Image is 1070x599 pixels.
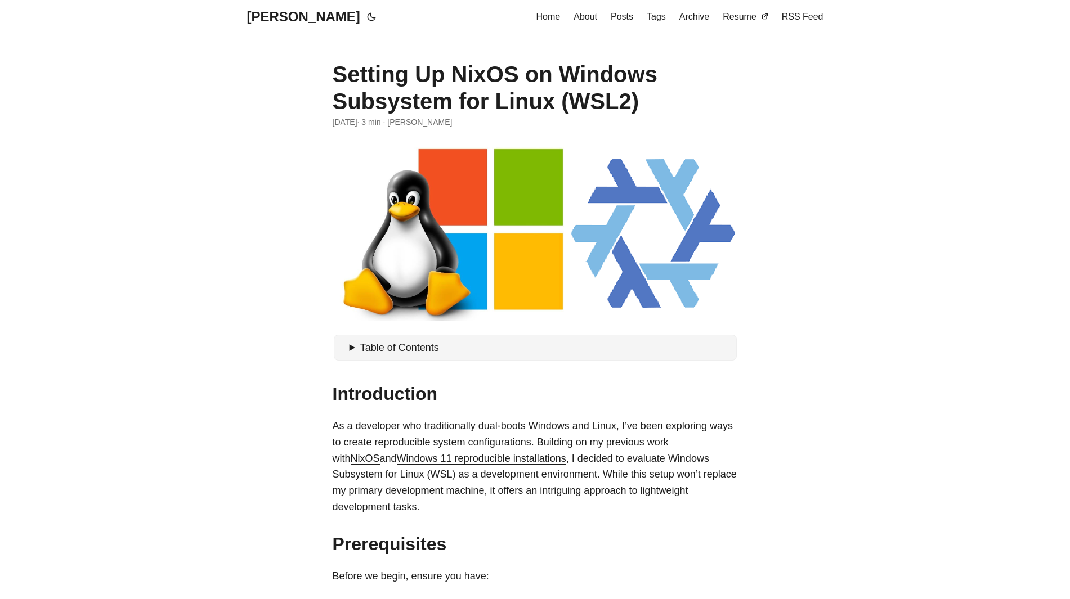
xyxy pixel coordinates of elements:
div: · 3 min · [PERSON_NAME] [333,116,738,128]
h2: Prerequisites [333,533,738,555]
span: 2024-12-17 21:31:58 -0500 -0500 [333,116,357,128]
h1: Setting Up NixOS on Windows Subsystem for Linux (WSL2) [333,61,738,115]
h2: Introduction [333,383,738,404]
span: Table of Contents [360,342,439,353]
a: NixOS [351,453,380,464]
span: Archive [679,12,709,21]
span: Home [536,12,561,21]
p: As a developer who traditionally dual-boots Windows and Linux, I’ve been exploring ways to create... [333,418,738,515]
span: About [574,12,597,21]
summary: Table of Contents [350,340,732,356]
p: Before we begin, ensure you have: [333,568,738,584]
a: Windows 11 reproducible installations [397,453,566,464]
span: Resume [723,12,756,21]
span: Posts [611,12,633,21]
span: Tags [647,12,666,21]
span: RSS Feed [782,12,823,21]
